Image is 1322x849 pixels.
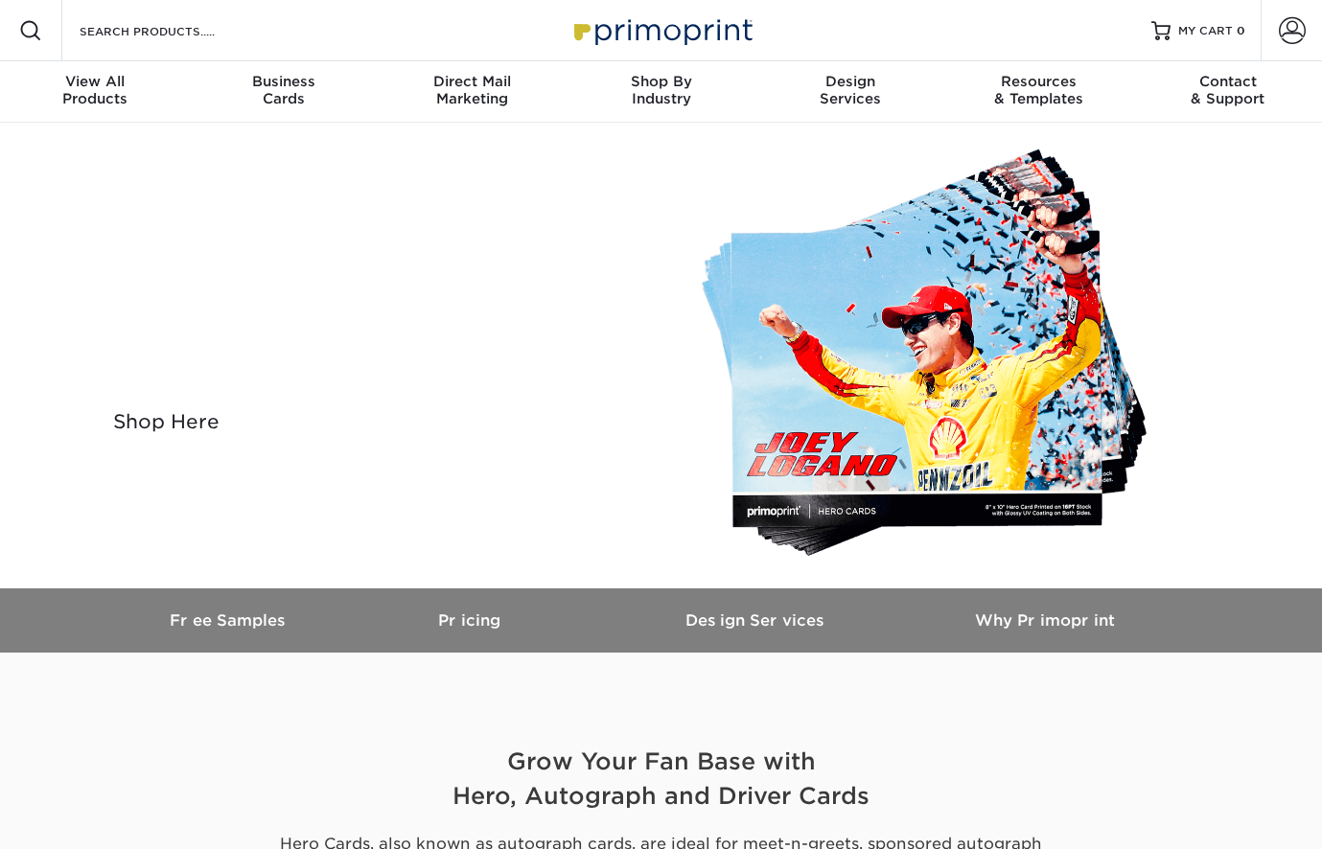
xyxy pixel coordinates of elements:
img: Primoprint [566,10,757,51]
h1: Hero Cards [101,245,647,301]
a: Design Services [614,588,901,653]
a: Shop ByIndustry [567,61,755,123]
a: DesignServices [755,61,944,123]
div: Cards [189,73,378,107]
div: Autograph, hero, driver, whatever you want to call it, if it's racing related we can print it. [101,309,647,378]
a: Free Samples [134,588,326,653]
span: 0 [1237,24,1245,37]
h2: Grow Your Fan Base with Hero, Autograph and Driver Cards [101,745,1222,814]
a: Direct MailMarketing [378,61,567,123]
img: Custom Hero Cards [700,146,1170,565]
a: Resources& Templates [944,61,1133,123]
h3: Design Services [614,611,901,630]
a: Pricing [326,588,614,653]
div: Marketing [378,73,567,107]
a: Contact& Support [1133,61,1322,123]
input: SEARCH PRODUCTS..... [78,19,265,42]
span: MY CART [1178,23,1233,39]
div: & Support [1133,73,1322,107]
span: Contact [1133,73,1322,90]
h3: Free Samples [134,611,326,630]
span: Shop By [567,73,755,90]
a: Why Primoprint [901,588,1189,653]
div: Services [755,73,944,107]
span: Direct Mail [378,73,567,90]
span: Business [189,73,378,90]
span: Design [755,73,944,90]
div: & Templates [944,73,1133,107]
a: Shop Here [101,401,232,443]
a: BusinessCards [189,61,378,123]
h3: Why Primoprint [901,611,1189,630]
span: Resources [944,73,1133,90]
h3: Pricing [326,611,614,630]
div: Industry [567,73,755,107]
